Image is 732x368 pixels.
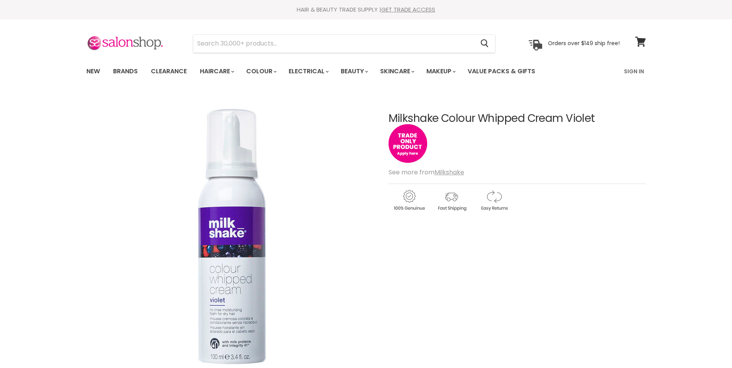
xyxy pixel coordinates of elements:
[389,113,646,125] h1: Milkshake Colour Whipped Cream Violet
[335,63,373,79] a: Beauty
[77,60,656,83] nav: Main
[431,189,472,212] img: shipping.gif
[81,60,580,83] ul: Main menu
[374,63,419,79] a: Skincare
[389,189,429,212] img: genuine.gif
[77,6,656,14] div: HAIR & BEAUTY TRADE SUPPLY |
[475,35,495,52] button: Search
[462,63,541,79] a: Value Packs & Gifts
[548,40,620,47] p: Orders over $149 ship free!
[240,63,281,79] a: Colour
[107,63,144,79] a: Brands
[81,63,106,79] a: New
[421,63,460,79] a: Makeup
[434,168,464,177] a: Milkshake
[381,5,435,14] a: GET TRADE ACCESS
[145,63,193,79] a: Clearance
[193,34,495,53] form: Product
[193,35,475,52] input: Search
[619,63,649,79] a: Sign In
[389,168,464,177] span: See more from
[194,63,239,79] a: Haircare
[389,124,427,163] img: tradeonly_small.jpg
[283,63,333,79] a: Electrical
[473,189,514,212] img: returns.gif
